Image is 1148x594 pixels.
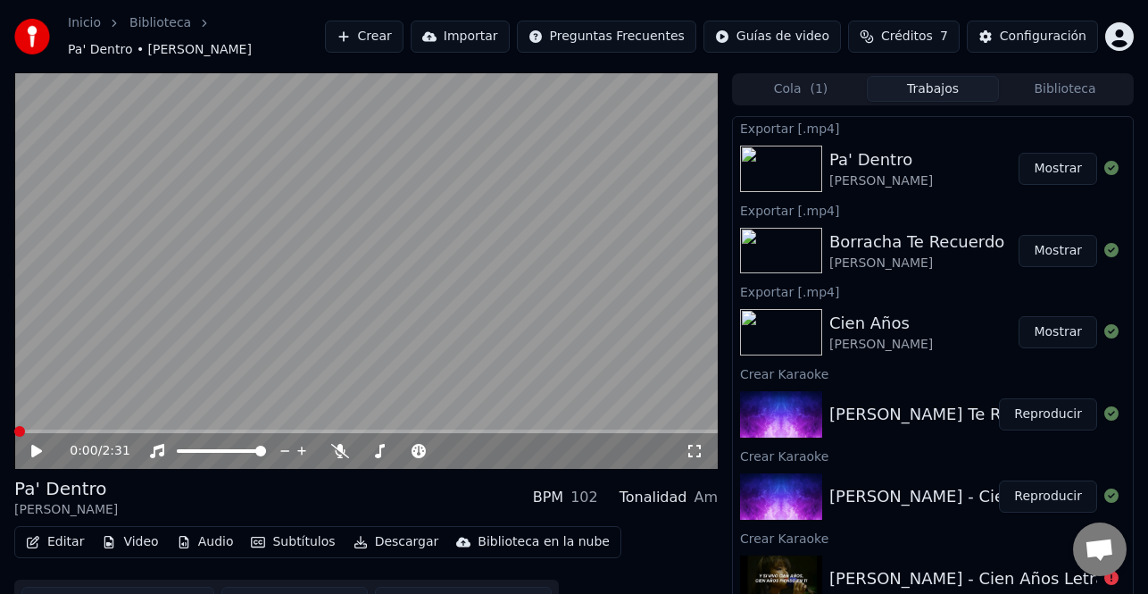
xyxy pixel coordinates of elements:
button: Audio [170,530,241,555]
div: Pa' Dentro [14,476,118,501]
div: Exportar [.mp4] [733,199,1133,221]
span: 7 [940,28,948,46]
div: Tonalidad [620,487,687,508]
button: Editar [19,530,91,555]
button: Configuración [967,21,1098,53]
div: Borracha Te Recuerdo [829,230,1004,255]
button: Cola [735,76,867,102]
span: Pa' Dentro • [PERSON_NAME] [68,41,252,59]
button: Mostrar [1019,235,1097,267]
div: Biblioteca en la nube [478,533,610,551]
div: Cien Años [829,311,933,336]
span: ( 1 ) [810,80,828,98]
a: Inicio [68,14,101,32]
button: Mostrar [1019,316,1097,348]
button: Guías de video [703,21,841,53]
div: Exportar [.mp4] [733,280,1133,302]
div: 102 [570,487,598,508]
button: Subtítulos [244,530,342,555]
div: BPM [533,487,563,508]
div: Configuración [1000,28,1086,46]
div: Crear Karaoke [733,445,1133,466]
img: youka [14,19,50,54]
button: Biblioteca [999,76,1131,102]
div: Crear Karaoke [733,363,1133,384]
div: [PERSON_NAME] [14,501,118,519]
div: / [70,442,112,460]
div: Exportar [.mp4] [733,117,1133,138]
button: Preguntas Frecuentes [517,21,696,53]
button: Trabajos [867,76,999,102]
div: Am [694,487,718,508]
div: Crear Karaoke [733,527,1133,548]
div: [PERSON_NAME] Te Recuerdo [829,402,1066,427]
span: 0:00 [70,442,97,460]
div: [PERSON_NAME] [829,255,1004,272]
button: Mostrar [1019,153,1097,185]
button: Crear [325,21,403,53]
a: Biblioteca [129,14,191,32]
div: Pa' Dentro [829,147,933,172]
button: Descargar [346,530,446,555]
div: [PERSON_NAME] [829,336,933,354]
button: Reproducir [999,481,1097,513]
div: [PERSON_NAME] [829,172,933,190]
button: Video [95,530,165,555]
span: Créditos [881,28,933,46]
button: Importar [411,21,510,53]
nav: breadcrumb [68,14,325,59]
button: Reproducir [999,398,1097,431]
a: Chat abierto [1073,523,1127,576]
button: Créditos7 [848,21,960,53]
span: 2:31 [102,442,129,460]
